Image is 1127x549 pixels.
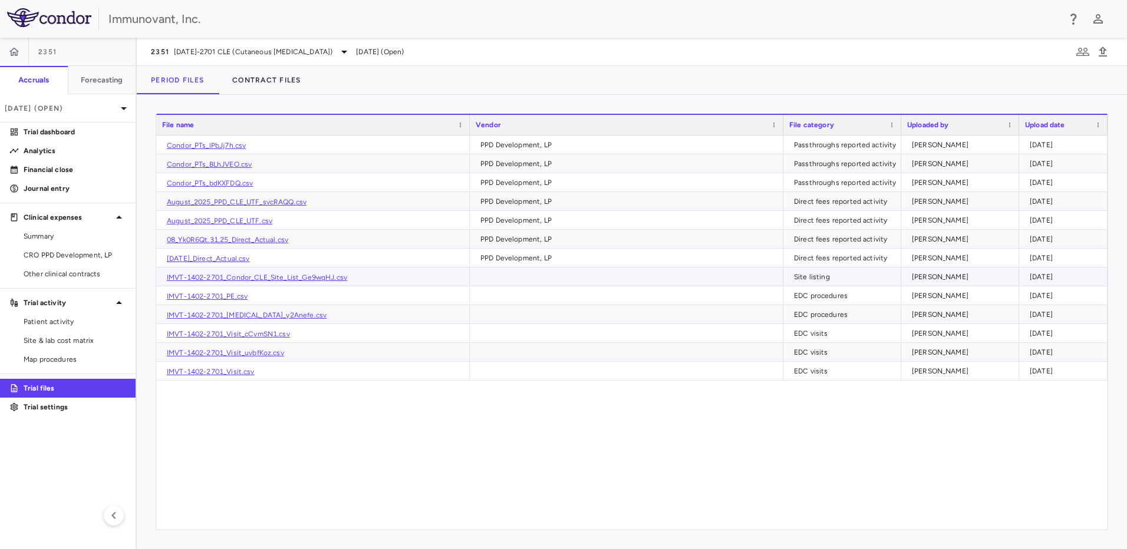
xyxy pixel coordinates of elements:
div: [PERSON_NAME] [912,324,1013,343]
p: [DATE] (Open) [5,103,117,114]
div: [PERSON_NAME] [912,173,1013,192]
span: Summary [24,231,126,242]
span: 2351 [151,47,169,57]
span: 2351 [38,47,57,57]
a: IMVT-1402-2701_Visit.csv [167,368,255,376]
span: Other clinical contracts [24,269,126,279]
h6: Accruals [18,75,49,85]
p: Journal entry [24,183,126,194]
div: PPD Development, LP [480,173,777,192]
div: [DATE] [1030,154,1102,173]
div: Passthroughs reported activity [794,135,897,154]
button: Period Files [137,66,218,94]
span: File name [162,121,194,129]
div: EDC visits [794,362,895,381]
a: Condor_PTs_lPbJj7h.csv [167,141,246,150]
p: Trial settings [24,402,126,412]
span: Vendor [476,121,501,129]
div: [PERSON_NAME] [912,267,1013,286]
div: [DATE] [1030,249,1102,267]
p: Analytics [24,145,126,156]
div: [PERSON_NAME] [912,211,1013,230]
div: PPD Development, LP [480,211,777,230]
div: PPD Development, LP [480,154,777,173]
div: [DATE] [1030,230,1102,249]
div: [PERSON_NAME] [912,154,1013,173]
div: [DATE] [1030,211,1102,230]
p: Trial dashboard [24,127,126,137]
a: Condor_PTs_bdKXFDQ.csv [167,179,253,187]
span: Map procedures [24,354,126,365]
div: [PERSON_NAME] [912,230,1013,249]
a: IMVT-1402-2701_Condor_CLE_Site_List_Ge9wqHJ.csv [167,273,347,282]
div: Site listing [794,267,895,286]
div: Direct fees reported activity [794,211,895,230]
a: IMVT-1402-2701_[MEDICAL_DATA]_y2Anefe.csv [167,311,327,319]
a: [DATE]_Direct_Actual.csv [167,254,250,263]
span: Site & lab cost matrix [24,335,126,346]
div: [DATE] [1030,173,1102,192]
a: August_2025_PPD_CLE_UTF.csv [167,217,272,225]
div: EDC visits [794,324,895,343]
h6: Forecasting [81,75,123,85]
div: Direct fees reported activity [794,249,895,267]
span: CRO PPD Development, LP [24,250,126,260]
a: Condor_PTs_BLhJVEO.csv [167,160,252,168]
span: Upload date [1025,121,1065,129]
div: [PERSON_NAME] [912,343,1013,362]
p: Financial close [24,164,126,175]
div: Immunovant, Inc. [108,10,1059,28]
div: [DATE] [1030,192,1102,211]
div: PPD Development, LP [480,135,777,154]
div: PPD Development, LP [480,230,777,249]
div: [DATE] [1030,362,1102,381]
p: Trial activity [24,297,112,308]
p: Clinical expenses [24,212,112,223]
div: [DATE] [1030,324,1102,343]
div: Passthroughs reported activity [794,154,897,173]
span: File category [789,121,834,129]
a: August_2025_PPD_CLE_UTF_svcRAQQ.csv [167,198,307,206]
a: 08_Yk0R6Qt.31.25_Direct_Actual.csv [167,236,288,244]
div: [DATE] [1030,286,1102,305]
div: [DATE] [1030,267,1102,286]
span: Uploaded by [907,121,949,129]
div: [DATE] [1030,343,1102,362]
button: Contract Files [218,66,315,94]
div: PPD Development, LP [480,192,777,211]
div: [PERSON_NAME] [912,135,1013,154]
div: [PERSON_NAME] [912,362,1013,381]
span: [DATE]-2701 CLE (Cutaneous [MEDICAL_DATA]) [174,47,332,57]
div: Direct fees reported activity [794,230,895,249]
p: Trial files [24,383,126,393]
div: [PERSON_NAME] [912,249,1013,267]
img: logo-full-SnFGN8VE.png [7,8,91,27]
div: EDC visits [794,343,895,362]
div: PPD Development, LP [480,249,777,267]
span: [DATE] (Open) [356,47,404,57]
a: IMVT-1402-2701_PE.csv [167,292,248,300]
div: [DATE] [1030,305,1102,324]
div: EDC procedures [794,286,895,305]
div: [PERSON_NAME] [912,286,1013,305]
div: Direct fees reported activity [794,192,895,211]
div: [PERSON_NAME] [912,305,1013,324]
div: [PERSON_NAME] [912,192,1013,211]
div: Passthroughs reported activity [794,173,897,192]
div: EDC procedures [794,305,895,324]
div: [DATE] [1030,135,1102,154]
a: IMVT-1402-2701_Visit_cCvmSN1.csv [167,330,290,338]
a: IMVT-1402-2701_Visit_uvbfKoz.csv [167,349,284,357]
span: Patient activity [24,316,126,327]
